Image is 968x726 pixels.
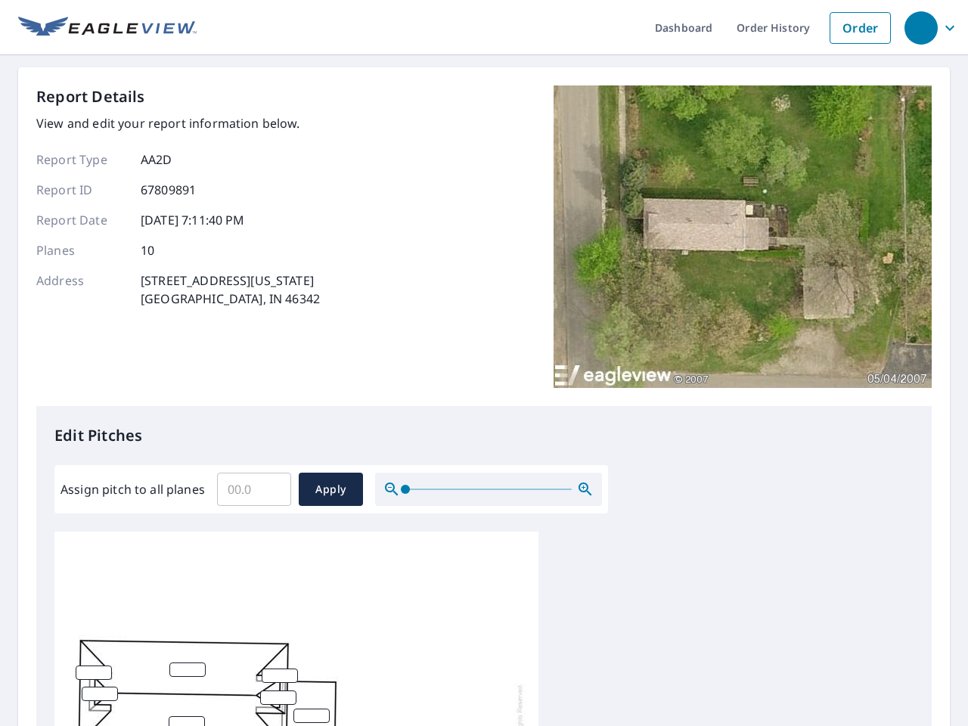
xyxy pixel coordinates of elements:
[36,150,127,169] p: Report Type
[299,473,363,506] button: Apply
[36,211,127,229] p: Report Date
[141,211,245,229] p: [DATE] 7:11:40 PM
[18,17,197,39] img: EV Logo
[141,181,196,199] p: 67809891
[60,480,205,498] label: Assign pitch to all planes
[141,150,172,169] p: AA2D
[554,85,932,388] img: Top image
[54,424,914,447] p: Edit Pitches
[36,114,320,132] p: View and edit your report information below.
[141,271,320,308] p: [STREET_ADDRESS][US_STATE] [GEOGRAPHIC_DATA], IN 46342
[141,241,154,259] p: 10
[36,181,127,199] p: Report ID
[311,480,351,499] span: Apply
[830,12,891,44] a: Order
[36,271,127,308] p: Address
[36,241,127,259] p: Planes
[36,85,145,108] p: Report Details
[217,468,291,510] input: 00.0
